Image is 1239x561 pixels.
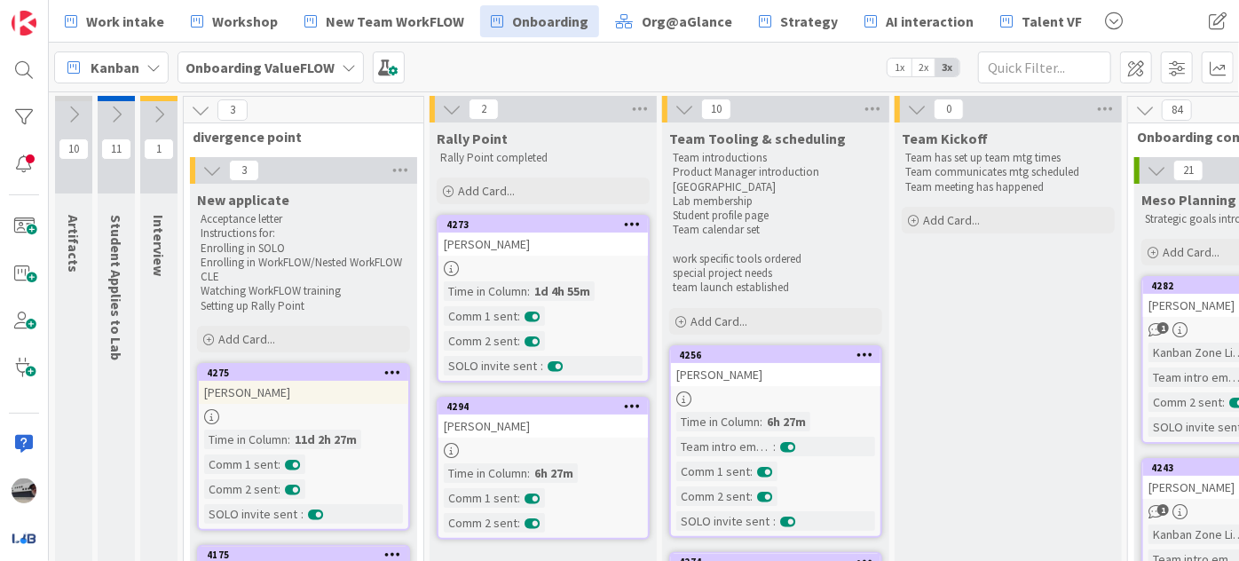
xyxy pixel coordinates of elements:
span: 3 [229,160,259,181]
p: special project needs [673,266,879,280]
div: Time in Column [204,430,288,449]
span: : [750,486,753,506]
span: : [527,463,530,483]
p: Team has set up team mtg times [905,151,1111,165]
div: Comm 2 sent [676,486,750,506]
span: Artifacts [65,215,83,273]
span: Meso Planning [1141,191,1236,209]
span: Talent VF [1022,11,1082,32]
span: Interview [150,215,168,276]
img: Visit kanbanzone.com [12,11,36,36]
span: Org@aGlance [642,11,732,32]
div: Comm 2 sent [444,331,517,351]
div: [PERSON_NAME] [438,233,648,256]
div: Comm 2 sent [444,513,517,533]
span: Add Card... [691,313,747,329]
b: Onboarding ValueFLOW [185,59,335,76]
p: Lab membership [673,194,879,209]
div: 4273 [446,218,648,231]
span: : [288,430,290,449]
span: New Team WorkFLOW [326,11,464,32]
span: : [1222,392,1225,412]
span: 84 [1162,99,1192,121]
div: 4256[PERSON_NAME] [671,347,880,386]
p: Watching WorkFLOW training [201,284,406,298]
a: New Team WorkFLOW [294,5,475,37]
input: Quick Filter... [978,51,1111,83]
div: 4275 [207,367,408,379]
span: : [517,306,520,326]
div: Time in Column [676,412,760,431]
span: Workshop [212,11,278,32]
p: Enrolling in SOLO [201,241,406,256]
img: jB [12,478,36,503]
a: Org@aGlance [604,5,743,37]
div: [PERSON_NAME] [671,363,880,386]
span: Student Applies to Lab [107,215,125,360]
div: Comm 1 sent [444,306,517,326]
span: Work intake [86,11,164,32]
span: 11 [101,138,131,160]
a: 4256[PERSON_NAME]Time in Column:6h 27mTeam intro email sent:Comm 1 sent:Comm 2 sent:SOLO invite s... [669,345,882,538]
div: Time in Column [444,463,527,483]
span: 2x [911,59,935,76]
div: 11d 2h 27m [290,430,361,449]
p: Student profile page [673,209,879,223]
div: Time in Column [444,281,527,301]
a: Workshop [180,5,288,37]
span: Team Tooling & scheduling [669,130,846,147]
a: Work intake [54,5,175,37]
span: divergence point [193,128,401,146]
p: [GEOGRAPHIC_DATA] [673,180,879,194]
span: 1x [888,59,911,76]
div: [PERSON_NAME] [199,381,408,404]
a: 4294[PERSON_NAME]Time in Column:6h 27mComm 1 sent:Comm 2 sent: [437,397,650,540]
span: 3 [217,99,248,121]
div: 4294[PERSON_NAME] [438,399,648,438]
p: Product Manager introduction [673,165,879,179]
span: 1 [1157,504,1169,516]
p: Team meeting has happened [905,180,1111,194]
span: Add Card... [218,331,275,347]
span: Kanban [91,57,139,78]
span: 1 [1157,322,1169,334]
span: 1 [144,138,174,160]
div: 1d 4h 55m [530,281,595,301]
div: [PERSON_NAME] [438,415,648,438]
div: Comm 1 sent [204,454,278,474]
p: team launch established [673,280,879,295]
div: 4294 [438,399,648,415]
span: Add Card... [458,183,515,199]
p: Acceptance letter [201,212,406,226]
span: : [541,356,543,375]
span: 3x [935,59,959,76]
span: : [527,281,530,301]
span: New applicate [197,191,289,209]
span: : [773,511,776,531]
p: Setting up Rally Point [201,299,406,313]
div: 6h 27m [762,412,810,431]
div: 4275[PERSON_NAME] [199,365,408,404]
a: 4273[PERSON_NAME]Time in Column:1d 4h 55mComm 1 sent:Comm 2 sent:SOLO invite sent: [437,215,650,383]
span: : [773,437,776,456]
span: 0 [934,99,964,120]
a: 4275[PERSON_NAME]Time in Column:11d 2h 27mComm 1 sent:Comm 2 sent:SOLO invite sent: [197,363,410,531]
span: : [278,454,280,474]
div: 4273 [438,217,648,233]
span: Strategy [780,11,838,32]
div: Comm 2 sent [204,479,278,499]
div: 4275 [199,365,408,381]
span: AI interaction [886,11,974,32]
p: Team communicates mtg scheduled [905,165,1111,179]
span: : [517,331,520,351]
span: Team Kickoff [902,130,988,147]
span: : [760,412,762,431]
span: : [750,462,753,481]
div: 4273[PERSON_NAME] [438,217,648,256]
p: Rally Point completed [440,151,646,165]
span: Add Card... [1163,244,1219,260]
p: Instructions for: [201,226,406,241]
p: work specific tools ordered [673,252,879,266]
div: 4256 [671,347,880,363]
div: SOLO invite sent [676,511,773,531]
